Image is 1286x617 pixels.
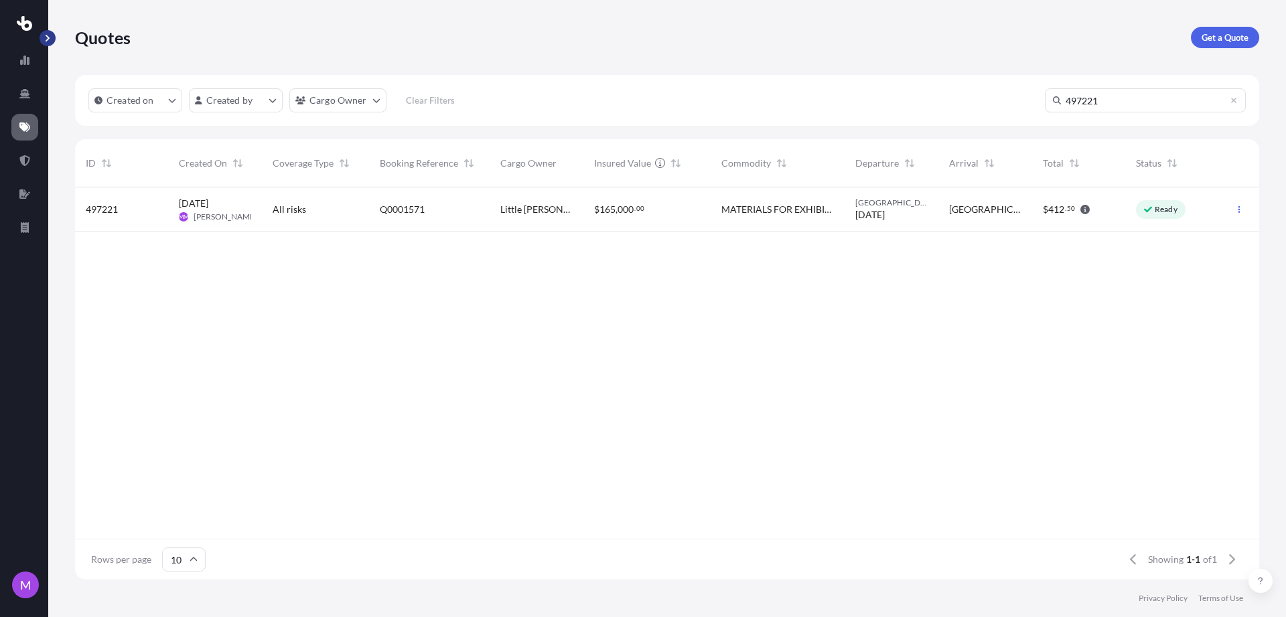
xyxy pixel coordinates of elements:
button: Sort [774,155,790,171]
span: Arrival [949,157,979,170]
p: Get a Quote [1202,31,1248,44]
button: createdBy Filter options [189,88,283,112]
button: createdOn Filter options [88,88,182,112]
span: 000 [618,205,634,214]
span: [GEOGRAPHIC_DATA] [949,203,1021,216]
span: 50 [1067,206,1075,211]
p: Ready [1155,204,1177,215]
span: 1-1 [1186,553,1200,566]
span: All risks [273,203,306,216]
span: of 1 [1203,553,1217,566]
input: Search Quote or Shipment ID... [1045,88,1246,112]
p: Clear Filters [406,94,455,107]
span: Cargo Owner [500,157,557,170]
span: [PERSON_NAME] [194,211,257,222]
span: , [616,205,618,214]
span: Coverage Type [273,157,334,170]
button: Sort [902,155,918,171]
span: . [634,206,636,211]
span: Departure [855,157,899,170]
span: $ [594,205,599,214]
a: Privacy Policy [1139,593,1188,604]
span: [GEOGRAPHIC_DATA] [855,197,928,208]
span: Q0001571 [380,203,425,216]
button: Sort [1066,155,1082,171]
button: Sort [230,155,246,171]
button: Sort [668,155,684,171]
a: Get a Quote [1191,27,1259,48]
p: Created on [106,94,154,107]
button: Sort [461,155,477,171]
span: 00 [636,206,644,211]
p: Cargo Owner [309,94,367,107]
span: 412 [1048,205,1064,214]
span: M [20,578,31,592]
span: $ [1043,205,1048,214]
span: [DATE] [179,197,208,210]
button: Clear Filters [393,90,468,111]
button: Sort [336,155,352,171]
button: Sort [1164,155,1180,171]
span: . [1065,206,1066,211]
span: Insured Value [594,157,651,170]
p: Quotes [75,27,131,48]
span: Commodity [721,157,771,170]
span: [DATE] [855,208,885,222]
span: MATERIALS FOR EXHIBIT SHOW [721,203,834,216]
button: Sort [981,155,997,171]
span: Created On [179,157,227,170]
span: 497221 [86,203,118,216]
span: Status [1136,157,1161,170]
span: Rows per page [91,553,151,566]
p: Created by [206,94,253,107]
span: Little [PERSON_NAME]'s Reptiles Inc [500,203,573,216]
span: Total [1043,157,1064,170]
span: 165 [599,205,616,214]
button: Sort [98,155,115,171]
span: MM [179,210,188,224]
span: Showing [1148,553,1184,566]
span: Booking Reference [380,157,458,170]
button: cargoOwner Filter options [289,88,386,112]
a: Terms of Use [1198,593,1243,604]
span: ID [86,157,96,170]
